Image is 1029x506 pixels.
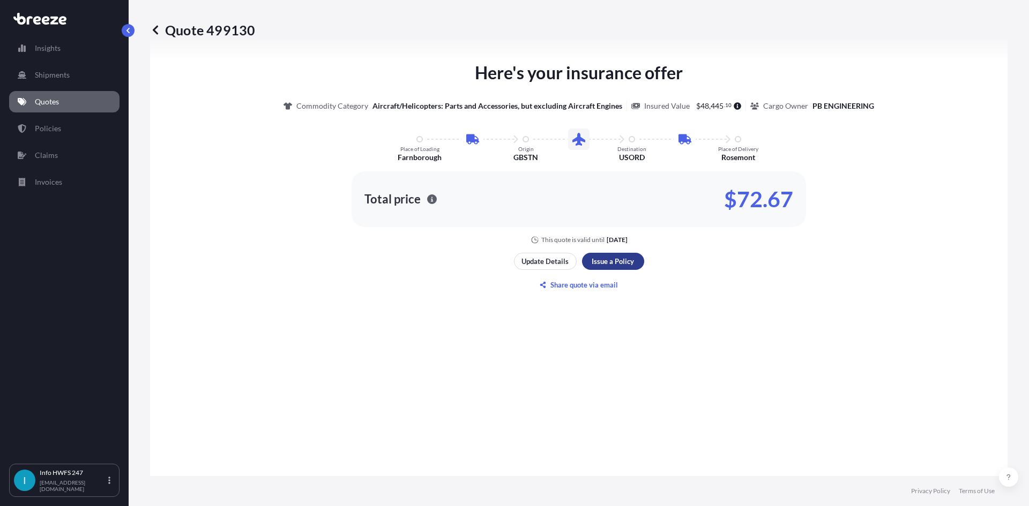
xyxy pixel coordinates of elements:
p: Update Details [521,256,569,267]
a: Claims [9,145,120,166]
p: Quote 499130 [150,21,255,39]
span: $ [696,102,700,110]
button: Update Details [514,253,577,270]
p: GBSTN [513,152,538,163]
span: I [23,475,26,486]
a: Policies [9,118,120,139]
a: Invoices [9,171,120,193]
p: Farnborough [398,152,442,163]
p: [EMAIL_ADDRESS][DOMAIN_NAME] [40,479,106,492]
p: Insights [35,43,61,54]
p: Place of Loading [400,146,439,152]
a: Quotes [9,91,120,112]
a: Shipments [9,64,120,86]
span: 445 [711,102,724,110]
p: [DATE] [607,236,628,244]
a: Terms of Use [959,487,995,495]
p: Info HWFS 247 [40,469,106,477]
button: Issue a Policy [582,253,644,270]
p: Here's your insurance offer [475,60,683,86]
p: USORD [619,152,645,163]
button: Share quote via email [514,276,644,293]
p: Shipments [35,70,70,80]
a: Privacy Policy [911,487,950,495]
p: Place of Delivery [718,146,758,152]
p: Insured Value [644,101,690,111]
span: , [709,102,711,110]
span: 10 [725,103,732,107]
span: 48 [700,102,709,110]
span: . [724,103,725,107]
p: Invoices [35,177,62,187]
p: Rosemont [721,152,755,163]
p: Share quote via email [550,280,618,290]
p: $72.67 [724,191,793,208]
p: Total price [364,194,421,205]
p: Policies [35,123,61,134]
p: Issue a Policy [592,256,634,267]
p: Aircraft/Helicopters: Parts and Accessories, but excluding Aircraft Engines [372,101,622,111]
p: PB ENGINEERING [812,101,874,111]
p: Origin [518,146,534,152]
p: Commodity Category [296,101,368,111]
a: Insights [9,37,120,59]
p: Cargo Owner [763,101,808,111]
p: Destination [617,146,646,152]
p: Claims [35,150,58,161]
p: This quote is valid until [541,236,605,244]
p: Quotes [35,96,59,107]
